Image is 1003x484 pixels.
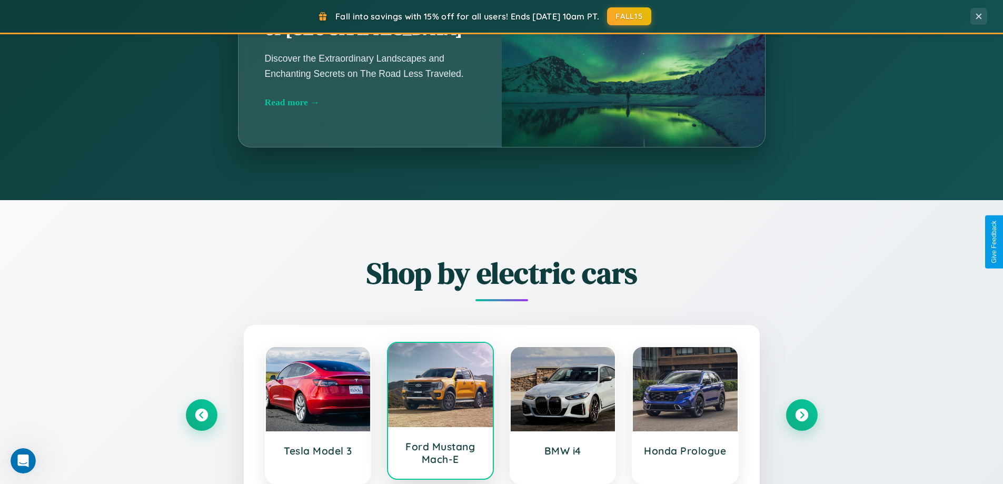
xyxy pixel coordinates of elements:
[11,448,36,473] iframe: Intercom live chat
[521,445,605,457] h3: BMW i4
[990,221,998,263] div: Give Feedback
[265,97,475,108] div: Read more →
[643,445,727,457] h3: Honda Prologue
[607,7,651,25] button: FALL15
[335,11,599,22] span: Fall into savings with 15% off for all users! Ends [DATE] 10am PT.
[265,51,475,81] p: Discover the Extraordinary Landscapes and Enchanting Secrets on The Road Less Traveled.
[399,440,482,466] h3: Ford Mustang Mach-E
[186,253,818,293] h2: Shop by electric cars
[276,445,360,457] h3: Tesla Model 3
